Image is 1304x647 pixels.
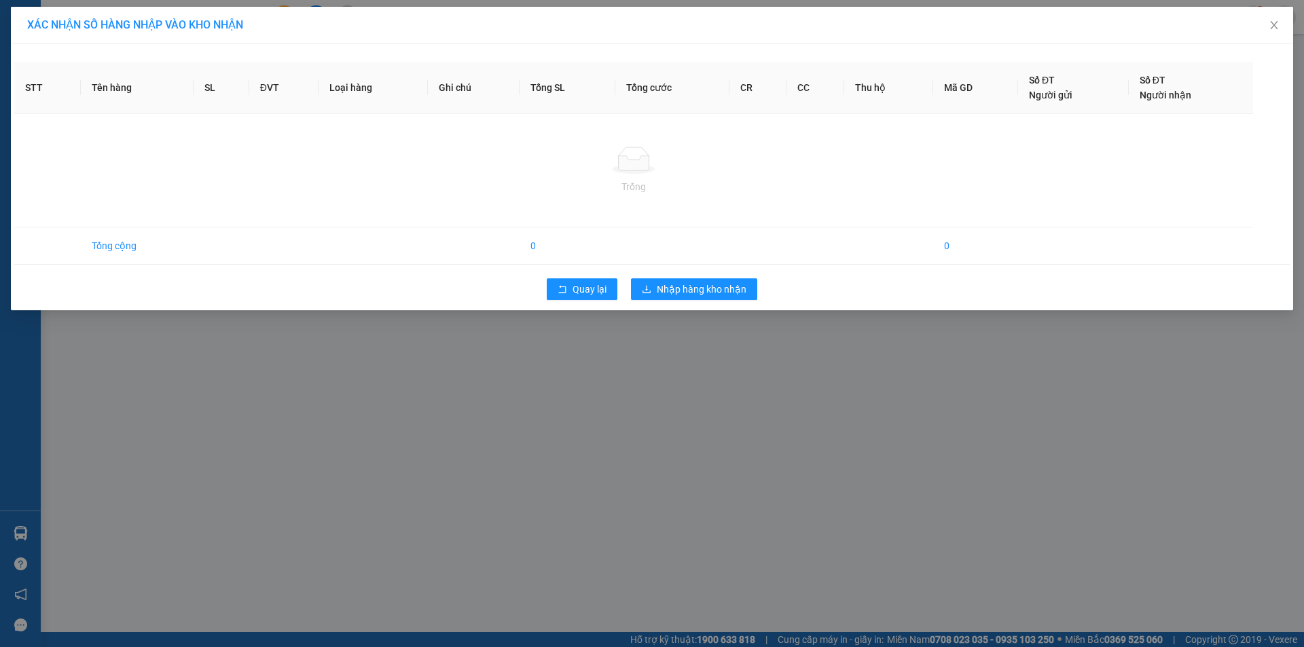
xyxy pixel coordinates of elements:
td: 0 [933,227,1018,265]
span: Số ĐT [1140,75,1165,86]
th: Tổng cước [615,62,729,114]
th: Loại hàng [319,62,428,114]
span: download [642,284,651,295]
span: Nhập hàng kho nhận [657,282,746,297]
button: rollbackQuay lại [547,278,617,300]
span: Người nhận [1140,90,1191,100]
button: Close [1255,7,1293,45]
span: rollback [558,284,567,295]
th: Thu hộ [844,62,932,114]
button: downloadNhập hàng kho nhận [631,278,757,300]
span: Quay lại [573,282,606,297]
span: Số ĐT [1029,75,1055,86]
th: Mã GD [933,62,1018,114]
th: CR [729,62,787,114]
div: Trống [25,179,1242,194]
th: CC [786,62,844,114]
th: Tên hàng [81,62,194,114]
td: Tổng cộng [81,227,194,265]
th: ĐVT [249,62,319,114]
span: close [1269,20,1280,31]
span: XÁC NHẬN SỐ HÀNG NHẬP VÀO KHO NHẬN [27,18,243,31]
td: 0 [520,227,615,265]
th: SL [194,62,249,114]
th: Ghi chú [428,62,520,114]
th: Tổng SL [520,62,615,114]
th: STT [14,62,81,114]
span: Người gửi [1029,90,1072,100]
